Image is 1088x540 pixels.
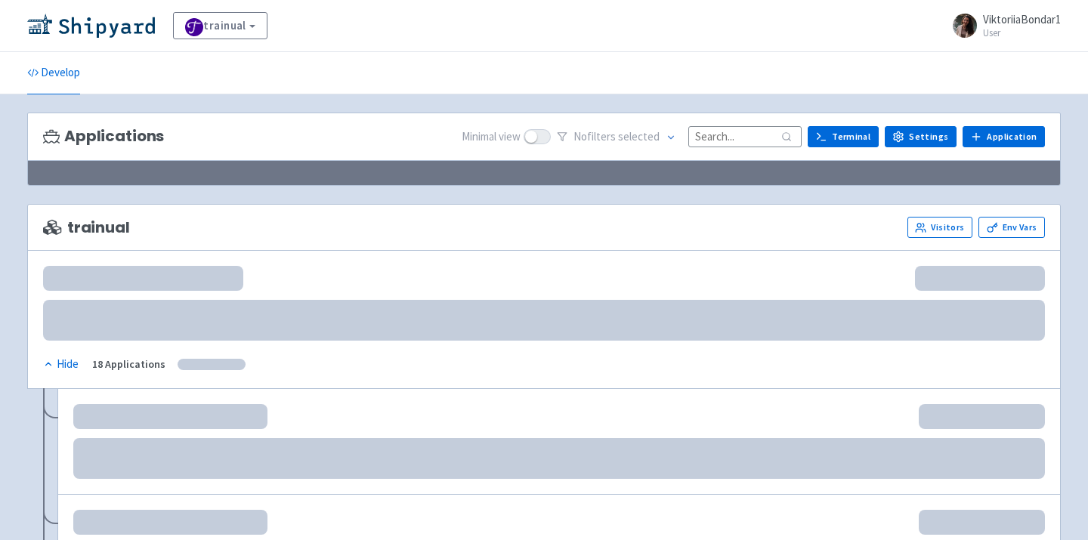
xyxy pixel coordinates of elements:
a: Settings [885,126,957,147]
span: trainual [43,219,130,236]
small: User [983,28,1061,38]
span: ViktoriiaBondar1 [983,12,1061,26]
span: No filter s [573,128,660,146]
a: trainual [173,12,267,39]
a: ViktoriiaBondar1 User [944,14,1061,38]
h3: Applications [43,128,164,145]
a: Env Vars [978,217,1045,238]
input: Search... [688,126,802,147]
img: Shipyard logo [27,14,155,38]
div: 18 Applications [92,356,165,373]
a: Visitors [907,217,972,238]
button: Hide [43,356,80,373]
span: Minimal view [462,128,521,146]
a: Develop [27,52,80,94]
a: Application [963,126,1045,147]
a: Terminal [808,126,879,147]
span: selected [618,129,660,143]
div: Hide [43,356,79,373]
